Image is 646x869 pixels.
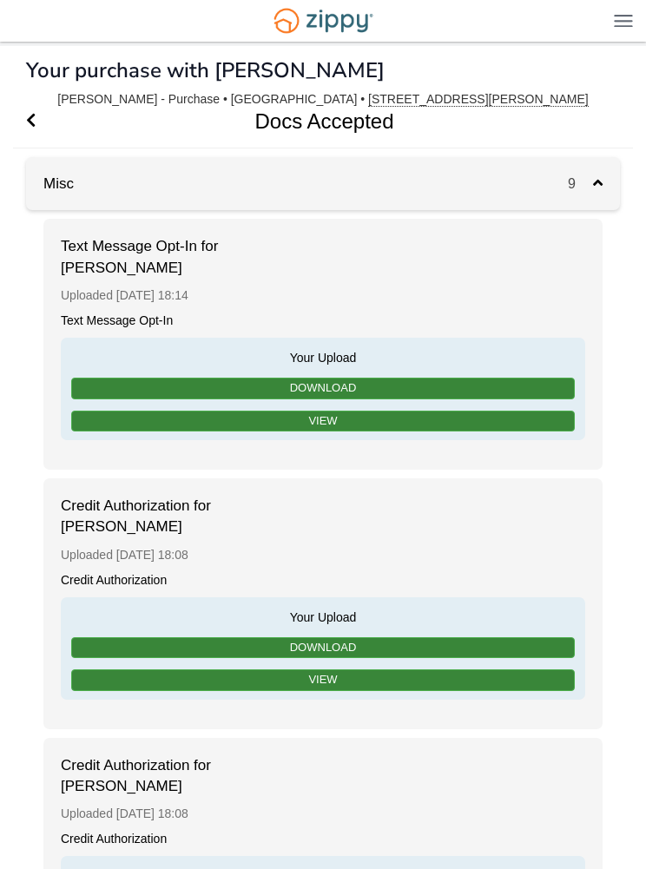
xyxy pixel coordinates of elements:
[61,313,585,329] div: Text Message Opt-In
[568,176,593,191] span: 9
[61,797,585,831] div: Uploaded [DATE] 18:08
[61,236,234,279] span: Text Message Opt-In for [PERSON_NAME]
[69,346,577,366] span: Your Upload
[26,175,74,192] a: Misc
[26,95,36,148] a: Go Back
[61,831,585,847] div: Credit Authorization
[614,14,633,27] img: Mobile Dropdown Menu
[71,669,575,691] a: View
[69,606,577,626] span: Your Upload
[57,92,588,107] div: [PERSON_NAME] - Purchase • [GEOGRAPHIC_DATA] •
[61,496,234,538] span: Credit Authorization for [PERSON_NAME]
[61,279,585,313] div: Uploaded [DATE] 18:14
[13,95,613,148] h1: Docs Accepted
[71,637,575,659] a: Download
[71,411,575,432] a: View
[61,572,585,589] div: Credit Authorization
[61,538,585,572] div: Uploaded [DATE] 18:08
[26,59,385,82] h1: Your purchase with [PERSON_NAME]
[71,378,575,399] a: Download
[61,755,234,798] span: Credit Authorization for [PERSON_NAME]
